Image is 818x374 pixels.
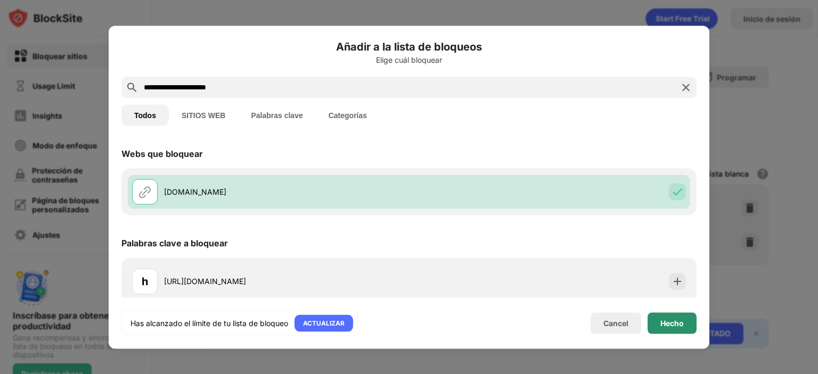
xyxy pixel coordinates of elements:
div: ACTUALIZAR [303,318,345,328]
div: [DOMAIN_NAME] [164,186,409,197]
button: Categorías [316,104,380,126]
button: Palabras clave [238,104,315,126]
div: h [142,273,148,289]
div: Cancel [603,319,628,328]
div: Has alcanzado el límite de tu lista de bloqueo [130,318,288,328]
button: SITIOS WEB [169,104,238,126]
div: Palabras clave a bloquear [121,237,228,248]
div: Hecho [660,319,684,327]
img: search.svg [126,81,138,94]
img: search-close [680,81,692,94]
img: url.svg [138,185,151,198]
div: [URL][DOMAIN_NAME] [164,276,409,287]
div: Webs que bloquear [121,148,203,159]
h6: Añadir a la lista de bloqueos [121,38,697,54]
button: Todos [121,104,169,126]
div: Elige cuál bloquear [121,55,697,64]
